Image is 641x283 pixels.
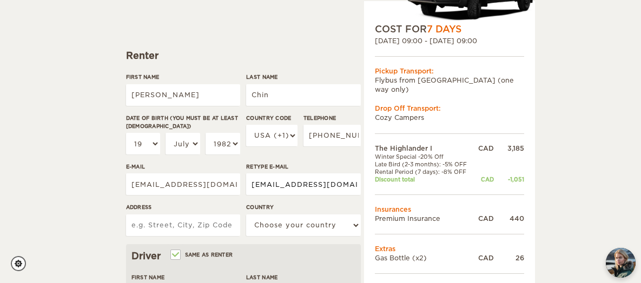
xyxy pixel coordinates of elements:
input: e.g. William [126,84,240,106]
label: Last Name [246,273,355,281]
label: E-mail [126,163,240,171]
input: Same as renter [171,252,179,259]
div: CAD [474,144,494,153]
td: Rental Period (7 days): -8% OFF [375,168,474,176]
span: 7 Days [427,24,461,35]
div: Drop Off Transport: [375,104,524,113]
td: Cozy Campers [375,113,524,122]
label: Country [246,203,360,211]
td: Flybus from [GEOGRAPHIC_DATA] (one way only) [375,76,524,94]
a: Cookie settings [11,256,33,271]
td: Extras [375,244,524,253]
div: 3,185 [494,144,524,153]
div: [DATE] 09:00 - [DATE] 09:00 [375,36,524,45]
div: Pickup Transport: [375,66,524,76]
label: Date of birth (You must be at least [DEMOGRAPHIC_DATA]) [126,114,240,131]
div: Driver [131,250,355,262]
td: Discount total [375,176,474,183]
td: Gas Bottle (x2) [375,253,474,262]
div: COST FOR [375,23,524,36]
div: 26 [494,253,524,262]
td: The Highlander I [375,144,474,153]
button: chat-button [606,248,636,278]
label: Telephone [303,114,361,122]
input: e.g. example@example.com [246,173,360,195]
label: Retype E-mail [246,163,360,171]
td: Late Bird (2-3 months): -5% OFF [375,160,474,168]
label: First Name [131,273,241,281]
td: Winter Special -20% Off [375,153,474,160]
div: -1,051 [494,176,524,183]
input: e.g. Street, City, Zip Code [126,214,240,236]
td: Insurances [375,205,524,214]
label: Country Code [246,114,298,122]
input: e.g. Smith [246,84,360,106]
label: Last Name [246,73,360,81]
input: e.g. 1 234 567 890 [303,125,361,146]
label: Address [126,203,240,211]
div: CAD [474,214,494,223]
input: e.g. example@example.com [126,173,240,195]
div: Renter [126,49,361,62]
td: Premium Insurance [375,214,474,223]
label: Same as renter [171,250,233,260]
div: CAD [474,176,494,183]
div: 440 [494,214,524,223]
img: Freyja at Cozy Campers [606,248,636,278]
div: CAD [474,253,494,262]
label: First Name [126,73,240,81]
